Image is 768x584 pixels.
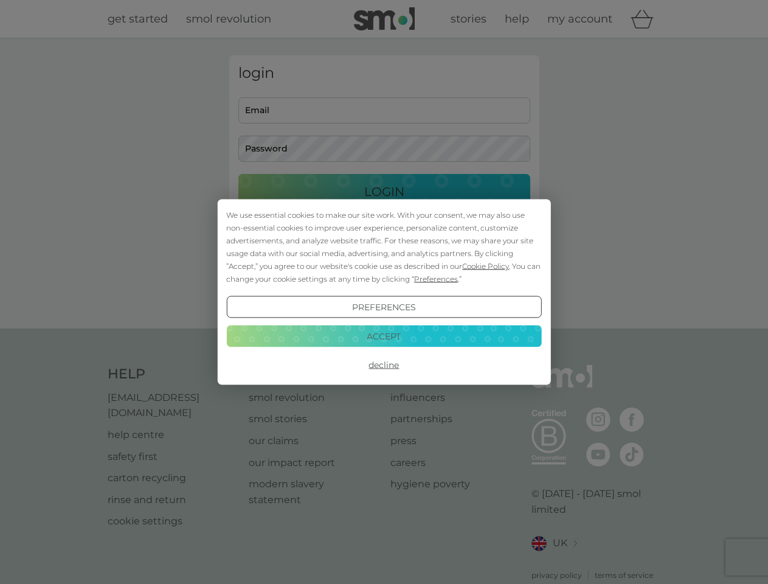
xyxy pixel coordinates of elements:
[414,274,458,283] span: Preferences
[217,200,550,385] div: Cookie Consent Prompt
[226,354,541,376] button: Decline
[462,262,509,271] span: Cookie Policy
[226,325,541,347] button: Accept
[226,209,541,285] div: We use essential cookies to make our site work. With your consent, we may also use non-essential ...
[226,296,541,318] button: Preferences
